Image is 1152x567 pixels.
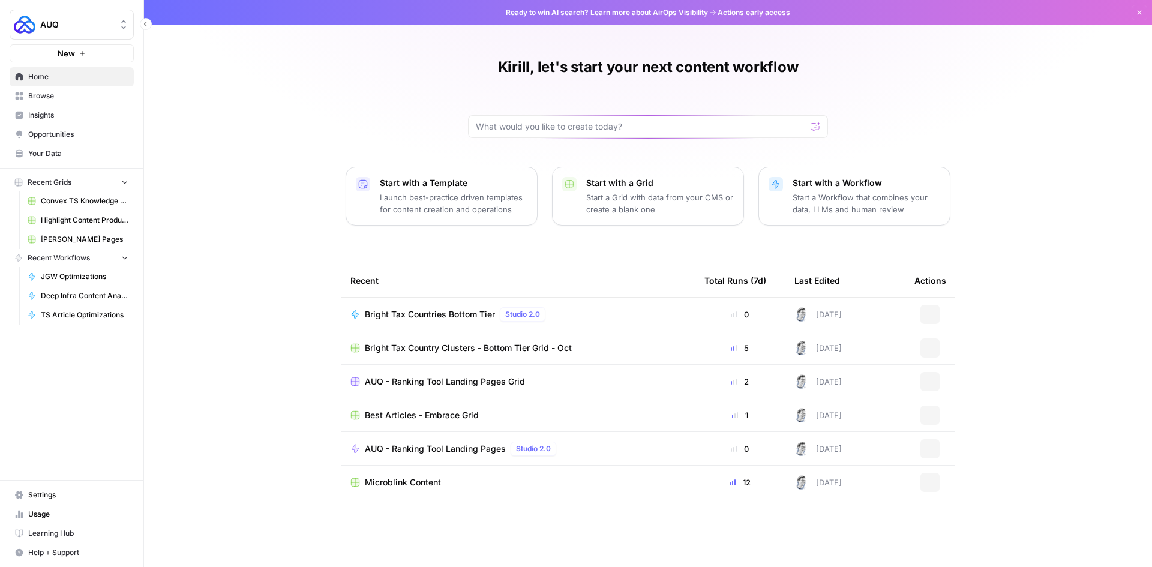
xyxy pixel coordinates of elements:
[516,443,551,454] span: Studio 2.0
[704,443,775,455] div: 0
[350,476,685,488] a: Microblink Content
[28,148,128,159] span: Your Data
[794,442,809,456] img: 28dbpmxwbe1lgts1kkshuof3rm4g
[380,191,527,215] p: Launch best-practice driven templates for content creation and operations
[380,177,527,189] p: Start with a Template
[365,409,479,421] span: Best Articles - Embrace Grid
[704,376,775,388] div: 2
[10,10,134,40] button: Workspace: AUQ
[586,177,734,189] p: Start with a Grid
[794,307,809,322] img: 28dbpmxwbe1lgts1kkshuof3rm4g
[10,86,134,106] a: Browse
[586,191,734,215] p: Start a Grid with data from your CMS or create a blank one
[350,409,685,421] a: Best Articles - Embrace Grid
[793,191,940,215] p: Start a Workflow that combines your data, LLMs and human review
[365,342,572,354] span: Bright Tax Country Clusters - Bottom Tier Grid - Oct
[704,476,775,488] div: 12
[350,264,685,297] div: Recent
[40,19,113,31] span: AUQ
[365,443,506,455] span: AUQ - Ranking Tool Landing Pages
[794,341,809,355] img: 28dbpmxwbe1lgts1kkshuof3rm4g
[10,543,134,562] button: Help + Support
[22,267,134,286] a: JGW Optimizations
[22,230,134,249] a: [PERSON_NAME] Pages
[365,376,525,388] span: AUQ - Ranking Tool Landing Pages Grid
[794,408,809,422] img: 28dbpmxwbe1lgts1kkshuof3rm4g
[41,271,128,282] span: JGW Optimizations
[28,528,128,539] span: Learning Hub
[28,129,128,140] span: Opportunities
[41,215,128,226] span: Highlight Content Production
[350,307,685,322] a: Bright Tax Countries Bottom TierStudio 2.0
[10,485,134,505] a: Settings
[10,67,134,86] a: Home
[506,7,708,18] span: Ready to win AI search? about AirOps Visibility
[10,44,134,62] button: New
[793,177,940,189] p: Start with a Workflow
[794,264,840,297] div: Last Edited
[28,490,128,500] span: Settings
[28,110,128,121] span: Insights
[704,308,775,320] div: 0
[794,374,842,389] div: [DATE]
[28,509,128,520] span: Usage
[22,191,134,211] a: Convex TS Knowledge Base Articles Grid
[10,144,134,163] a: Your Data
[794,307,842,322] div: [DATE]
[22,286,134,305] a: Deep Infra Content Analysis
[794,374,809,389] img: 28dbpmxwbe1lgts1kkshuof3rm4g
[758,167,950,226] button: Start with a WorkflowStart a Workflow that combines your data, LLMs and human review
[28,91,128,101] span: Browse
[41,290,128,301] span: Deep Infra Content Analysis
[498,58,799,77] h1: Kirill, let's start your next content workflow
[346,167,538,226] button: Start with a TemplateLaunch best-practice driven templates for content creation and operations
[10,249,134,267] button: Recent Workflows
[28,177,71,188] span: Recent Grids
[41,310,128,320] span: TS Article Optimizations
[350,342,685,354] a: Bright Tax Country Clusters - Bottom Tier Grid - Oct
[794,341,842,355] div: [DATE]
[704,409,775,421] div: 1
[794,475,842,490] div: [DATE]
[350,376,685,388] a: AUQ - Ranking Tool Landing Pages Grid
[10,125,134,144] a: Opportunities
[22,305,134,325] a: TS Article Optimizations
[914,264,946,297] div: Actions
[718,7,790,18] span: Actions early access
[10,505,134,524] a: Usage
[704,342,775,354] div: 5
[704,264,766,297] div: Total Runs (7d)
[41,234,128,245] span: [PERSON_NAME] Pages
[10,524,134,543] a: Learning Hub
[28,547,128,558] span: Help + Support
[505,309,540,320] span: Studio 2.0
[794,475,809,490] img: 28dbpmxwbe1lgts1kkshuof3rm4g
[552,167,744,226] button: Start with a GridStart a Grid with data from your CMS or create a blank one
[590,8,630,17] a: Learn more
[794,408,842,422] div: [DATE]
[350,442,685,456] a: AUQ - Ranking Tool Landing PagesStudio 2.0
[58,47,75,59] span: New
[28,253,90,263] span: Recent Workflows
[22,211,134,230] a: Highlight Content Production
[10,106,134,125] a: Insights
[365,476,441,488] span: Microblink Content
[14,14,35,35] img: AUQ Logo
[28,71,128,82] span: Home
[365,308,495,320] span: Bright Tax Countries Bottom Tier
[476,121,806,133] input: What would you like to create today?
[794,442,842,456] div: [DATE]
[41,196,128,206] span: Convex TS Knowledge Base Articles Grid
[10,173,134,191] button: Recent Grids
